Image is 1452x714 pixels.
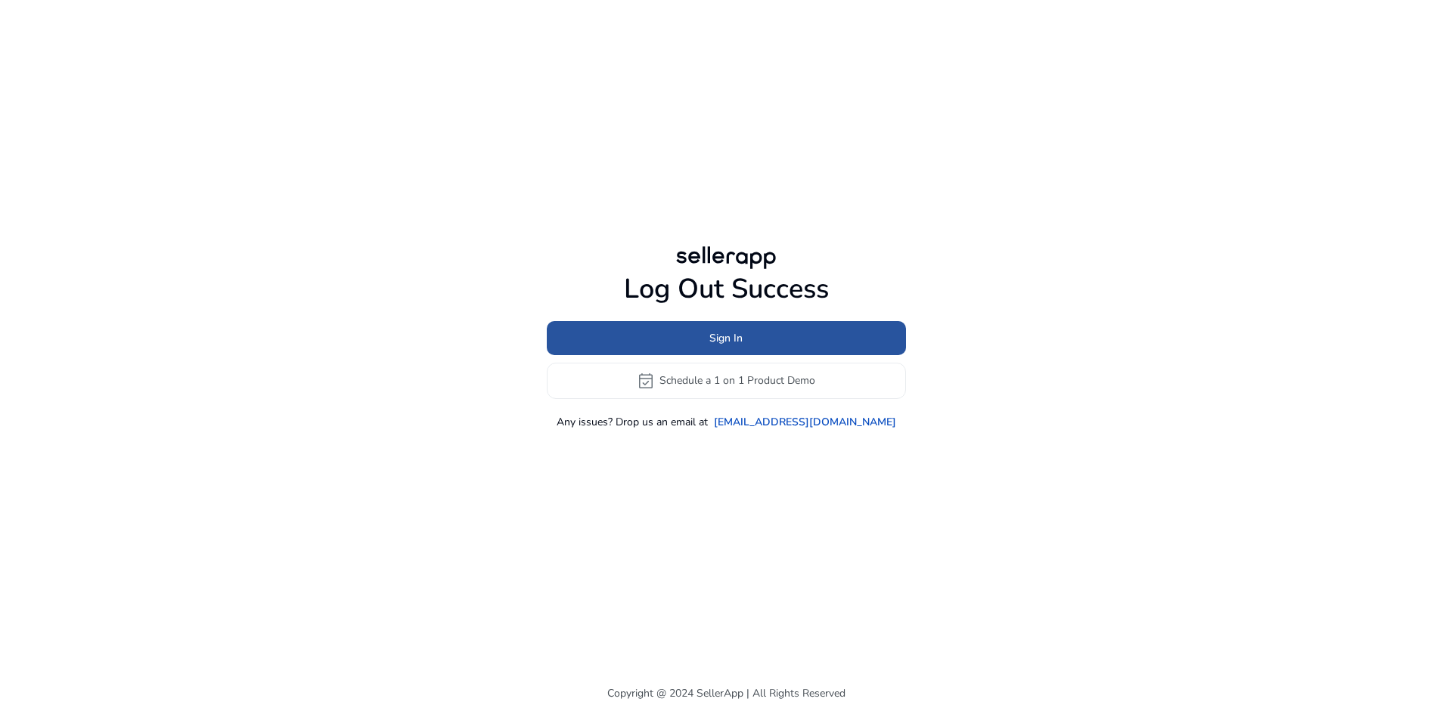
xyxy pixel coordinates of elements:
a: [EMAIL_ADDRESS][DOMAIN_NAME] [714,414,896,430]
button: Sign In [547,321,906,355]
p: Any issues? Drop us an email at [557,414,708,430]
span: event_available [637,372,655,390]
h1: Log Out Success [547,273,906,305]
span: Sign In [709,330,743,346]
button: event_availableSchedule a 1 on 1 Product Demo [547,363,906,399]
